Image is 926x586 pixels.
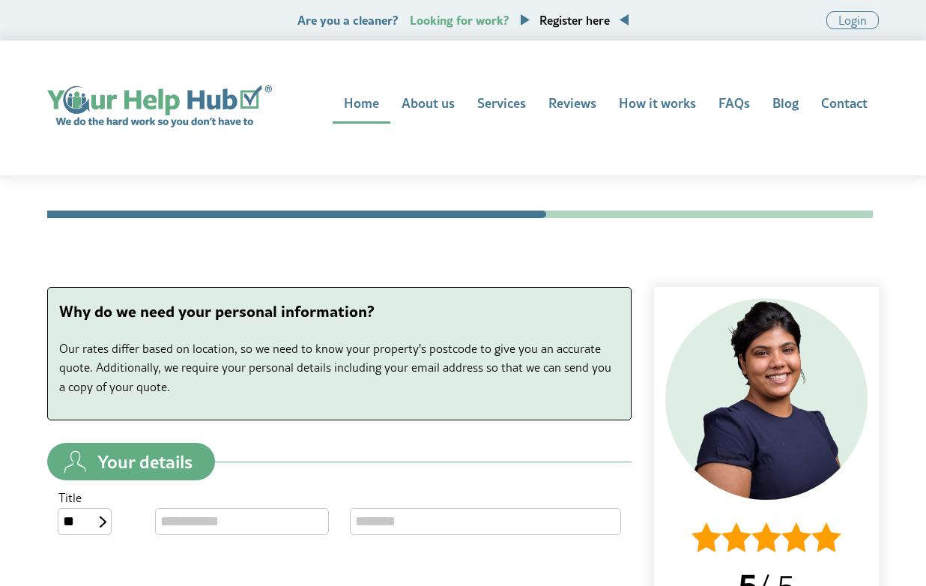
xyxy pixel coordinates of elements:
a: Home [47,85,272,127]
a: Home [333,85,390,124]
a: FAQs [707,85,761,124]
li: Address [708,211,791,218]
span: Looking for work? [410,11,509,28]
img: select-box.svg [100,516,106,528]
li: Contractor [790,211,873,218]
label: Title [58,492,133,504]
p: Are you a cleaner? [297,13,629,27]
p: Our rates differ based on location, so we need to know your property's postcode to give you an ac... [59,339,620,397]
li: Time [626,211,709,218]
a: Contact [810,85,879,124]
li: Quote [545,211,628,218]
h1: Contact details [47,263,879,287]
p: Why do we need your personal information? [59,299,620,324]
img: Your Help Hub logo [47,85,272,127]
img: your-details.svg [58,445,92,479]
a: How it works [608,85,707,124]
img: Cleaner 1 [665,298,868,501]
a: Services [466,85,537,124]
a: Register here [539,11,610,28]
a: Blog [761,85,810,124]
span: Your details [97,453,193,471]
a: Reviews [537,85,608,124]
a: Login [826,11,879,29]
a: About us [390,85,466,124]
li: Contact [47,211,546,218]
